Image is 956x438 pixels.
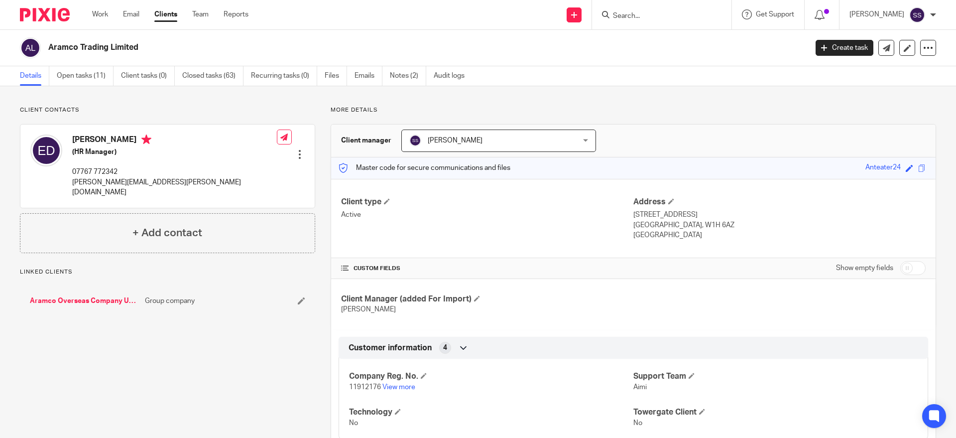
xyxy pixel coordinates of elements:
a: Open tasks (11) [57,66,114,86]
span: Get Support [756,11,794,18]
p: [STREET_ADDRESS] [633,210,926,220]
p: Master code for secure communications and files [339,163,510,173]
p: [PERSON_NAME][EMAIL_ADDRESS][PERSON_NAME][DOMAIN_NAME] [72,177,277,198]
a: Client tasks (0) [121,66,175,86]
a: Closed tasks (63) [182,66,243,86]
span: 4 [443,343,447,353]
a: Create task [816,40,873,56]
h4: Support Team [633,371,918,382]
label: Show empty fields [836,263,893,273]
p: More details [331,106,936,114]
p: Linked clients [20,268,315,276]
p: Active [341,210,633,220]
a: Work [92,9,108,19]
a: Recurring tasks (0) [251,66,317,86]
a: Notes (2) [390,66,426,86]
div: Anteater24 [865,162,901,174]
h4: Address [633,197,926,207]
span: Aimi [633,384,647,391]
img: svg%3E [409,135,421,146]
a: Emails [355,66,382,86]
span: [PERSON_NAME] [428,137,482,144]
h2: Aramco Trading Limited [48,42,650,53]
span: No [349,420,358,427]
p: [GEOGRAPHIC_DATA] [633,230,926,240]
span: Group company [145,296,195,306]
p: 07767 772342 [72,167,277,177]
a: Audit logs [434,66,472,86]
img: svg%3E [20,37,41,58]
img: svg%3E [30,135,62,166]
h3: Client manager [341,136,391,146]
a: Team [192,9,209,19]
h4: [PERSON_NAME] [72,135,277,147]
h4: Technology [349,407,633,418]
a: Aramco Overseas Company UK Limited [30,296,140,306]
p: [PERSON_NAME] [849,9,904,19]
a: Email [123,9,139,19]
h4: Company Reg. No. [349,371,633,382]
h4: Client type [341,197,633,207]
input: Search [612,12,702,21]
h4: CUSTOM FIELDS [341,265,633,273]
a: Clients [154,9,177,19]
h4: Client Manager (added For Import) [341,294,633,304]
i: Primary [141,135,151,145]
img: svg%3E [909,7,925,23]
img: Pixie [20,8,70,21]
span: Customer information [349,343,432,353]
a: Reports [224,9,248,19]
span: [PERSON_NAME] [341,306,396,313]
a: View more [382,384,415,391]
h5: (HR Manager) [72,147,277,157]
a: Details [20,66,49,86]
span: 11912176 [349,384,381,391]
p: [GEOGRAPHIC_DATA], W1H 6AZ [633,220,926,230]
p: Client contacts [20,106,315,114]
span: No [633,420,642,427]
h4: Towergate Client [633,407,918,418]
h4: + Add contact [132,225,202,241]
a: Files [325,66,347,86]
